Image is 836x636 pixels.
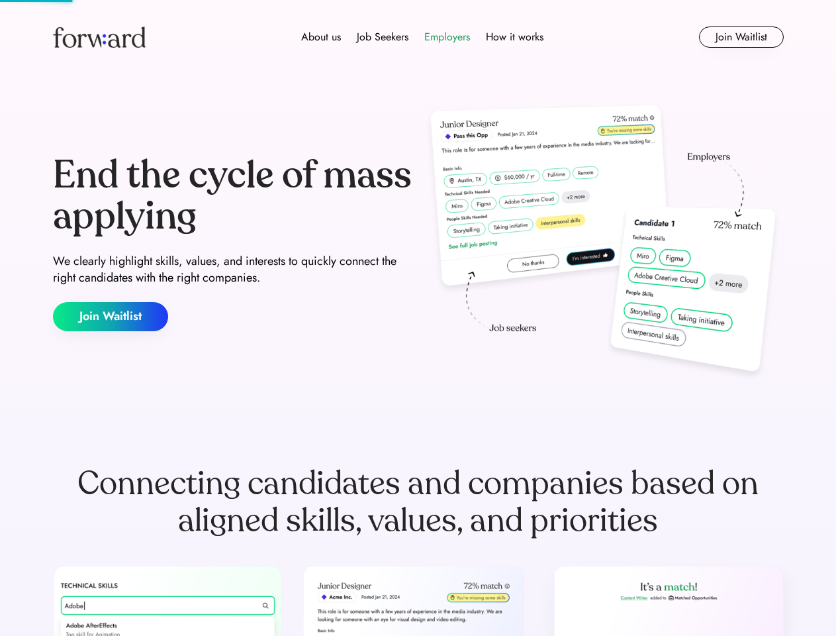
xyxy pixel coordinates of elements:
[486,29,543,45] div: How it works
[53,465,784,539] div: Connecting candidates and companies based on aligned skills, values, and priorities
[424,29,470,45] div: Employers
[53,26,146,48] img: Forward logo
[301,29,341,45] div: About us
[699,26,784,48] button: Join Waitlist
[53,302,168,331] button: Join Waitlist
[424,101,784,386] img: hero-image.png
[357,29,408,45] div: Job Seekers
[53,155,413,237] div: End the cycle of mass applying
[53,253,413,286] div: We clearly highlight skills, values, and interests to quickly connect the right candidates with t...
